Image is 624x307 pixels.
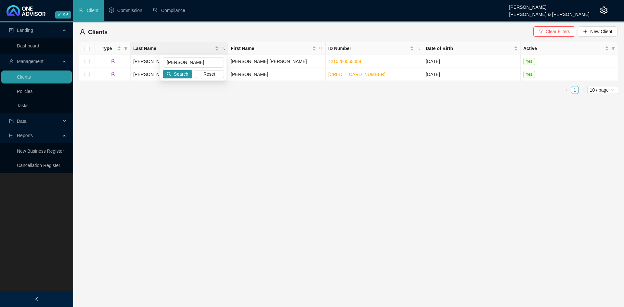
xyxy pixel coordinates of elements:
[17,89,32,94] a: Policies
[163,70,192,78] button: Search
[521,42,618,55] th: Active
[163,57,224,68] input: Search Last Name
[533,26,575,37] button: Clear Filters
[17,119,27,124] span: Data
[88,29,108,35] span: Clients
[578,26,617,37] button: New Client
[228,42,326,55] th: First Name
[571,86,578,94] a: 1
[587,86,618,94] div: Page Size
[220,44,227,53] span: search
[17,163,60,168] a: Cancellation Register
[78,7,84,13] span: user
[117,8,142,13] span: Commission
[17,133,33,138] span: Reports
[17,148,64,154] a: New Business Register
[55,11,71,19] span: v1.9.6
[167,72,171,76] span: search
[124,46,128,50] span: filter
[97,45,116,52] span: Type
[523,71,535,78] span: Yes
[610,44,617,53] span: filter
[17,28,33,33] span: Landing
[590,86,616,94] span: 10 / page
[416,46,420,50] span: search
[6,5,45,16] img: 2df55531c6924b55f21c4cf5d4484680-logo-light.svg
[509,9,590,16] div: [PERSON_NAME] & [PERSON_NAME]
[318,44,324,53] span: search
[174,70,188,78] span: Search
[523,58,535,65] span: Yes
[579,86,587,94] button: right
[563,86,571,94] button: left
[17,103,29,108] a: Tasks
[423,68,521,81] td: [DATE]
[131,55,228,68] td: [PERSON_NAME]
[579,86,587,94] li: Next Page
[319,46,323,50] span: search
[415,44,422,53] span: search
[523,45,604,52] span: Active
[17,74,31,80] a: Clients
[133,45,214,52] span: Last Name
[563,86,571,94] li: Previous Page
[17,59,44,64] span: Management
[34,297,39,301] span: left
[9,59,14,64] span: user
[539,29,543,34] span: filter
[590,28,612,35] span: New Client
[326,42,423,55] th: ID Number
[80,29,85,35] span: user
[611,46,615,50] span: filter
[328,72,385,77] a: [CREDIT_CARD_NUMBER]
[195,70,224,78] button: Reset
[571,86,579,94] li: 1
[581,88,585,92] span: right
[546,28,570,35] span: Clear Filters
[87,8,98,13] span: Client
[110,72,115,76] span: user
[9,133,14,138] span: line-chart
[131,68,228,81] td: [PERSON_NAME]
[153,7,158,13] span: safety
[565,88,569,92] span: left
[221,46,225,50] span: search
[17,43,39,48] a: Dashboard
[328,45,409,52] span: ID Number
[328,59,361,64] a: 4210280065088
[95,42,131,55] th: Type
[583,29,588,34] span: plus
[9,119,14,123] span: import
[423,55,521,68] td: [DATE]
[426,45,513,52] span: Date of Birth
[131,42,228,55] th: Last Name
[228,55,326,68] td: [PERSON_NAME] [PERSON_NAME]
[228,68,326,81] td: [PERSON_NAME]
[9,28,14,32] span: profile
[231,45,311,52] span: First Name
[600,6,608,14] span: setting
[161,8,185,13] span: Compliance
[123,44,129,53] span: filter
[109,7,114,13] span: dollar
[423,42,521,55] th: Date of Birth
[509,2,590,9] div: [PERSON_NAME]
[110,59,115,63] span: user
[203,70,215,78] span: Reset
